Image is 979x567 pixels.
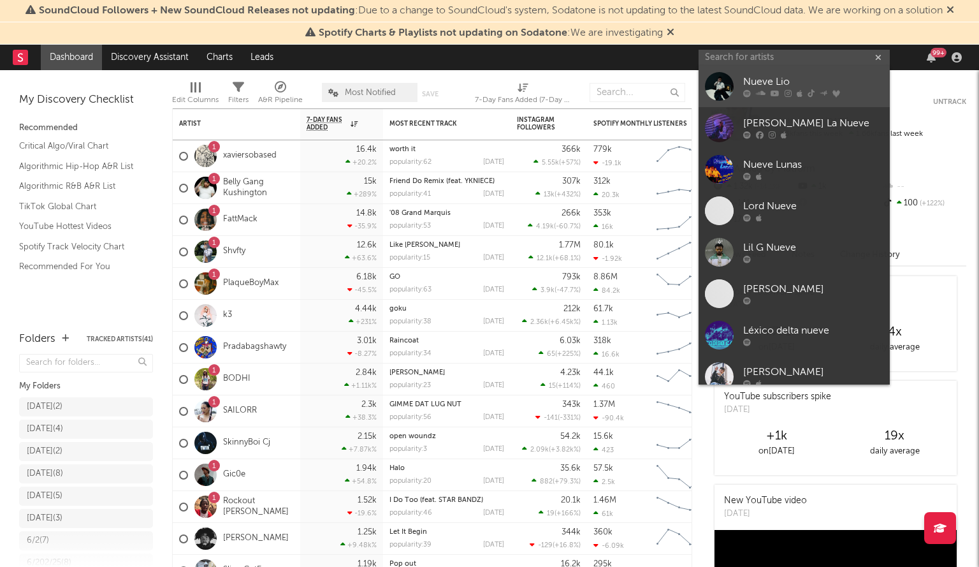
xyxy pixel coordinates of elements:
svg: Chart title [651,268,708,300]
svg: Chart title [651,236,708,268]
a: Halo [389,465,405,472]
a: Critical Algo/Viral Chart [19,139,140,153]
span: +114 % [558,383,579,390]
div: 2.5k [593,478,615,486]
div: -19.6 % [347,509,377,517]
div: [DATE] [483,191,504,198]
div: [DATE] ( 4 ) [27,422,63,437]
a: Algorithmic R&B A&R List [19,179,140,193]
div: [DATE] [483,478,504,485]
div: +1k [718,429,836,444]
button: Tracked Artists(41) [87,336,153,342]
div: popularity: 46 [389,510,432,517]
span: -47.7 % [556,287,579,294]
div: [DATE] [483,254,504,261]
div: [PERSON_NAME] La Nueve [743,116,883,131]
a: GO [389,274,400,281]
div: YouTube subscribers spike [724,390,831,404]
div: Ophelia [389,369,504,376]
a: [PERSON_NAME] [389,369,445,376]
a: Friend Do Remix (feat. YKNIECE) [389,178,495,185]
div: 44.1k [593,369,614,377]
div: 16k [593,223,613,231]
div: Filters [228,92,249,108]
div: popularity: 63 [389,286,431,293]
a: TikTok Global Chart [19,200,140,214]
div: 318k [593,337,611,345]
a: Let It Begin [389,529,427,536]
a: [PERSON_NAME] La Nueve [699,107,890,149]
div: [DATE] [483,446,504,453]
svg: Chart title [651,140,708,172]
div: Léxico delta nueve [743,323,883,339]
div: New YouTube video [724,494,807,508]
div: +38.3 % [345,413,377,422]
div: goku [389,306,504,313]
div: 779k [593,145,612,154]
a: FattMack [223,214,257,225]
div: [DATE] [483,510,504,517]
div: popularity: 15 [389,254,430,261]
a: Lord Nueve [699,190,890,232]
div: +231 % [349,318,377,326]
span: +79.3 % [555,478,579,485]
div: 35.6k [560,464,581,473]
div: 1.25k [358,528,377,536]
div: daily average [836,340,954,355]
span: 19 [547,510,555,517]
span: 2.09k [530,446,549,453]
div: 57.5k [593,464,613,473]
a: YouTube Hottest Videos [19,219,140,233]
div: 4 x [836,325,954,340]
div: ( ) [539,509,581,517]
div: [DATE] [483,286,504,293]
a: open woundz [389,433,436,440]
div: 2.3k [361,401,377,409]
span: 7-Day Fans Added [307,116,347,131]
svg: Chart title [651,523,708,555]
div: +63.6 % [345,254,377,262]
div: Nueve Lunas [743,158,883,173]
div: 343k [562,401,581,409]
div: [DATE] ( 2 ) [27,399,62,415]
a: Spotify Track Velocity Chart [19,240,140,254]
a: BODHI [223,374,250,385]
div: Recommended [19,121,153,136]
div: -1.92k [593,254,622,263]
span: +57 % [561,159,579,166]
span: 65 [547,351,555,358]
a: [DATE](3) [19,509,153,528]
a: [PERSON_NAME] [699,273,890,314]
div: 20.3k [593,191,620,199]
span: SoundCloud Followers + New SoundCloud Releases not updating [39,6,355,16]
a: '08 Grand Marquis [389,210,451,217]
a: Raincoat [389,337,419,344]
span: +68.1 % [555,255,579,262]
div: 16.6k [593,350,620,358]
div: 19 x [836,429,954,444]
a: Recommended For You [19,260,140,274]
a: Charts [198,45,242,70]
span: +166 % [556,510,579,517]
div: A&R Pipeline [258,77,303,114]
a: Shvfty [223,246,245,257]
div: I Do Too (feat. STAR BANDZ) [389,497,504,504]
div: Friend Do Remix (feat. YKNIECE) [389,178,504,185]
span: +16.8 % [555,542,579,549]
a: Pradabagshawty [223,342,286,353]
a: PlaqueBoyMax [223,278,279,289]
div: 80.1k [593,241,614,249]
a: [DATE](5) [19,487,153,506]
div: Spotify Monthly Listeners [593,120,689,128]
div: ( ) [539,350,581,358]
span: 13k [544,191,555,198]
div: daily average [836,444,954,459]
div: worth it [389,146,504,153]
span: : We are investigating [319,28,663,38]
div: 212k [563,305,581,313]
a: I Do Too (feat. STAR BANDZ) [389,497,483,504]
a: GIMME DAT LUG NUT [389,401,461,408]
div: Filters [228,77,249,114]
div: [DATE] [483,223,504,230]
div: popularity: 20 [389,478,431,485]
